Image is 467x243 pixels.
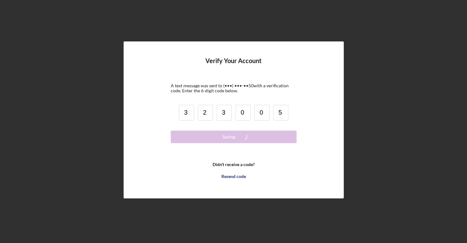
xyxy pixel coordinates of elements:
div: Resend code [221,170,246,183]
h4: Verify Your Account [205,57,262,74]
b: Didn't receive a code? [213,162,255,167]
button: Saving [171,131,297,143]
div: Saving [223,131,235,143]
div: A text message was sent to (•••) •••-•• 50 with a verification code. Enter the 6-digit code below. [171,83,297,93]
button: Resend code [171,170,297,183]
